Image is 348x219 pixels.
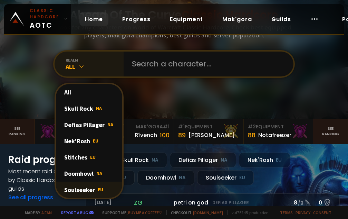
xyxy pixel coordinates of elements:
a: a fan [41,210,52,215]
small: Classic Hardcore [30,8,61,20]
div: Skull Rock [112,153,167,167]
div: Equipment [248,123,309,130]
a: #2Equipment88Notafreezer [244,119,313,144]
a: Privacy [296,210,310,215]
a: [DATE]zgpetri on godDefias Pillager8 /90 [86,193,340,212]
small: NA [179,174,186,181]
a: Classic HardcoreAOTC [4,4,71,34]
div: Rîvench [135,131,157,139]
a: Progress [117,12,156,26]
span: EU [93,138,98,144]
div: Doomhowl [56,165,122,182]
span: Support me, [98,210,162,215]
div: Equipment [178,123,239,130]
small: NA [221,157,228,164]
span: # 1 [178,123,185,130]
a: Report a bug [61,210,88,215]
div: Nek'Rosh [239,153,290,167]
span: # 2 [248,123,256,130]
a: Equipment [164,12,209,26]
span: # 1 [163,123,170,130]
div: Defias Pillager [170,153,236,167]
a: Terms [280,210,293,215]
span: NA [96,170,102,176]
span: NA [96,105,102,111]
div: 89 [178,130,186,140]
div: 88 [248,130,255,140]
span: NA [107,121,113,128]
a: Consent [313,210,331,215]
div: Defias Pillager [56,117,122,133]
a: Mak'gora [217,12,258,26]
div: Stitches [56,149,122,165]
a: Home [79,12,108,26]
div: Nek'Rosh [56,133,122,149]
a: See all progress [8,193,53,201]
h1: Raid progress [8,153,77,167]
span: EU [90,154,96,160]
div: Mak'Gora [108,123,170,130]
h4: Most recent raid cleaned by Classic Hardcore guilds [8,167,77,193]
small: NA [152,157,158,164]
a: Seeranking [313,119,348,144]
div: [PERSON_NAME] [188,131,235,139]
div: All [66,63,124,71]
div: All [56,84,122,100]
small: EU [239,174,245,181]
input: Search a character... [128,52,285,76]
div: Notafreezer [258,131,291,139]
div: 100 [160,130,170,140]
span: EU [98,186,103,193]
a: Mak'Gora#1Rîvench100 [104,119,174,144]
span: v. d752d5 - production [227,210,269,215]
div: Soulseeker [56,182,122,198]
div: realm [66,57,124,63]
a: Buy me a coffee [128,210,162,215]
a: #1Equipment89[PERSON_NAME] [174,119,244,144]
small: EU [276,157,282,164]
div: Skull Rock [56,100,122,117]
div: Soulseeker [197,170,254,185]
span: AOTC [30,8,61,30]
a: Guilds [266,12,297,26]
div: Mak'Gora [39,123,100,130]
div: Doomhowl [137,170,194,185]
span: Checkout [166,210,223,215]
a: [DOMAIN_NAME] [193,210,223,215]
span: Made by [21,210,52,215]
a: Mak'Gora#2Rivench100 [35,119,105,144]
